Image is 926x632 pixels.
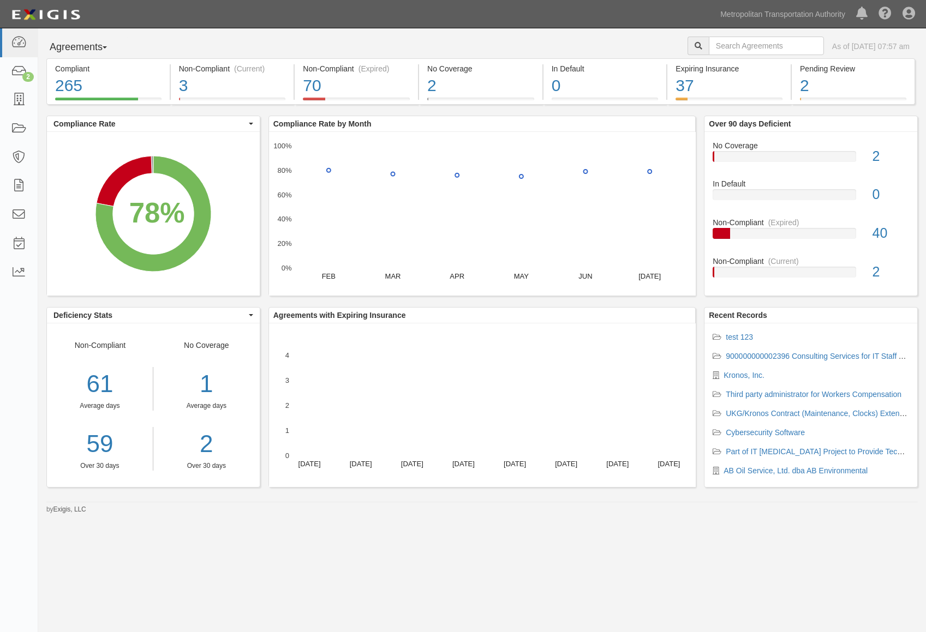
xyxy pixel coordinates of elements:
[179,63,286,74] div: Non-Compliant (Current)
[713,256,909,286] a: Non-Compliant(Current)2
[47,340,153,471] div: Non-Compliant
[273,142,292,150] text: 100%
[285,376,289,384] text: 3
[303,63,410,74] div: Non-Compliant (Expired)
[676,63,782,74] div: Expiring Insurance
[285,426,289,435] text: 1
[726,428,805,437] a: Cybersecurity Software
[47,132,260,296] svg: A chart.
[452,460,475,468] text: [DATE]
[298,460,320,468] text: [DATE]
[277,215,291,223] text: 40%
[273,119,372,128] b: Compliance Rate by Month
[129,193,185,233] div: 78%
[53,505,86,513] a: Exigis, LLC
[47,461,153,471] div: Over 30 days
[359,63,390,74] div: (Expired)
[704,140,917,151] div: No Coverage
[47,367,153,401] div: 61
[22,72,34,82] div: 2
[864,185,917,204] div: 0
[285,452,289,460] text: 0
[273,311,406,320] b: Agreements with Expiring Insurance
[427,74,534,98] div: 2
[277,239,291,248] text: 20%
[162,461,252,471] div: Over 30 days
[879,8,892,21] i: Help Center - Complianz
[864,224,917,243] div: 40
[513,272,529,280] text: MAY
[792,98,915,106] a: Pending Review2
[47,427,153,461] a: 59
[768,217,799,228] div: (Expired)
[179,74,286,98] div: 3
[726,409,913,418] a: UKG/Kronos Contract (Maintenance, Clocks) Extension
[709,37,824,55] input: Search Agreements
[171,98,294,106] a: Non-Compliant(Current)3
[295,98,418,106] a: Non-Compliant(Expired)70
[46,37,128,58] button: Agreements
[667,98,791,106] a: Expiring Insurance37
[47,116,260,131] button: Compliance Rate
[427,63,534,74] div: No Coverage
[800,74,906,98] div: 2
[713,178,909,217] a: In Default0
[800,63,906,74] div: Pending Review
[285,401,289,410] text: 2
[55,74,162,98] div: 265
[8,5,83,25] img: Logo
[724,371,764,380] a: Kronos, Inc.
[768,256,799,267] div: (Current)
[55,63,162,74] div: Compliant
[46,505,86,514] small: by
[46,98,170,106] a: Compliant265
[47,308,260,323] button: Deficiency Stats
[555,460,577,468] text: [DATE]
[269,132,696,296] svg: A chart.
[552,74,659,98] div: 0
[726,333,753,341] a: test 123
[578,272,592,280] text: JUN
[704,217,917,228] div: Non-Compliant
[277,190,291,198] text: 60%
[419,98,542,106] a: No Coverage2
[709,311,767,320] b: Recent Records
[676,74,782,98] div: 37
[349,460,372,468] text: [DATE]
[450,272,464,280] text: APR
[401,460,423,468] text: [DATE]
[162,367,252,401] div: 1
[713,140,909,179] a: No Coverage2
[234,63,265,74] div: (Current)
[543,98,667,106] a: In Default0
[606,460,629,468] text: [DATE]
[864,262,917,282] div: 2
[704,178,917,189] div: In Default
[504,460,526,468] text: [DATE]
[704,256,917,267] div: Non-Compliant
[724,466,868,475] a: AB Oil Service, Ltd. dba AB Environmental
[709,119,791,128] b: Over 90 days Deficient
[658,460,680,468] text: [DATE]
[715,3,851,25] a: Metropolitan Transportation Authority
[726,390,901,399] a: Third party administrator for Workers Compensation
[277,166,291,174] text: 80%
[47,401,153,411] div: Average days
[321,272,335,280] text: FEB
[162,427,252,461] a: 2
[269,323,696,487] svg: A chart.
[552,63,659,74] div: In Default
[281,264,291,272] text: 0%
[832,41,910,52] div: As of [DATE] 07:57 am
[53,118,246,129] span: Compliance Rate
[153,340,260,471] div: No Coverage
[385,272,401,280] text: MAR
[303,74,410,98] div: 70
[162,401,252,411] div: Average days
[285,351,289,359] text: 4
